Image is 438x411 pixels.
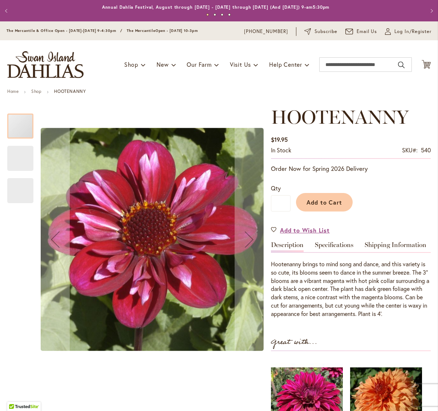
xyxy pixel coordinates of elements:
[7,139,41,171] div: HOOTENANNY
[124,61,138,68] span: Shop
[214,13,216,16] button: 2 of 4
[7,171,33,203] div: HOOTENANNY
[244,28,288,35] a: [PHONE_NUMBER]
[394,28,431,35] span: Log In/Register
[7,28,155,33] span: The Mercantile & Office Open - [DATE]-[DATE] 9-4:30pm / The Mercantile
[271,146,291,155] div: Availability
[41,106,297,373] div: Product Images
[271,226,330,234] a: Add to Wish List
[271,242,304,252] a: Description
[7,106,41,139] div: HOOTENANNY
[7,89,19,94] a: Home
[421,146,431,155] div: 540
[271,136,288,143] span: $19.95
[228,13,231,16] button: 4 of 4
[54,89,86,94] strong: HOOTENANNY
[365,242,426,252] a: Shipping Information
[271,164,431,173] p: Order Now for Spring 2026 Delivery
[41,106,70,373] button: Previous
[155,28,198,33] span: Open - [DATE] 10-3pm
[269,61,302,68] span: Help Center
[271,260,431,318] div: Hootenanny brings to mind song and dance, and this variety is so cute, its blooms seem to dance i...
[280,226,330,234] span: Add to Wish List
[7,51,84,78] a: store logo
[307,198,342,206] span: Add to Cart
[402,146,418,154] strong: SKU
[41,106,264,373] div: HOOTENANNY
[315,242,353,252] a: Specifications
[187,61,211,68] span: Our Farm
[271,336,317,348] strong: Great with...
[230,61,251,68] span: Visit Us
[102,4,330,10] a: Annual Dahlia Festival, August through [DATE] - [DATE] through [DATE] (And [DATE]) 9-am5:30pm
[385,28,431,35] a: Log In/Register
[271,146,291,154] span: In stock
[271,106,409,128] span: HOOTENANNY
[271,242,431,318] div: Detailed Product Info
[357,28,377,35] span: Email Us
[235,106,264,373] button: Next
[31,89,41,94] a: Shop
[41,128,264,351] img: HOOTENANNY
[296,193,353,211] button: Add to Cart
[271,184,281,192] span: Qty
[206,13,209,16] button: 1 of 4
[423,4,438,18] button: Next
[345,28,377,35] a: Email Us
[315,28,337,35] span: Subscribe
[157,61,169,68] span: New
[304,28,337,35] a: Subscribe
[221,13,223,16] button: 3 of 4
